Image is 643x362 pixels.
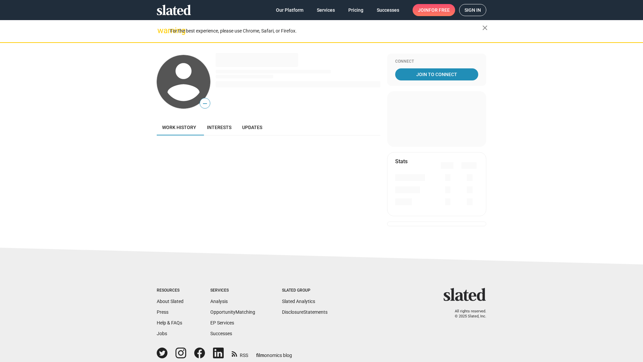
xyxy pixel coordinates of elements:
a: Jobs [157,331,167,336]
a: Help & FAQs [157,320,182,325]
span: Join [418,4,450,16]
span: Services [317,4,335,16]
span: Successes [377,4,399,16]
a: Analysis [210,299,228,304]
div: Services [210,288,255,293]
mat-card-title: Stats [395,158,408,165]
div: Connect [395,59,478,64]
a: Services [311,4,340,16]
a: DisclosureStatements [282,309,328,315]
a: EP Services [210,320,234,325]
a: Our Platform [271,4,309,16]
a: Updates [237,119,268,135]
a: Interests [202,119,237,135]
span: for free [429,4,450,16]
a: RSS [232,348,248,359]
span: — [200,99,210,108]
a: filmonomics blog [256,347,292,359]
a: Slated Analytics [282,299,315,304]
mat-icon: close [481,24,489,32]
span: Join To Connect [397,68,477,80]
a: Sign in [459,4,486,16]
a: Pricing [343,4,369,16]
a: Press [157,309,168,315]
div: Slated Group [282,288,328,293]
span: Our Platform [276,4,303,16]
a: About Slated [157,299,184,304]
mat-icon: warning [157,26,165,35]
a: Work history [157,119,202,135]
span: Interests [207,125,231,130]
p: All rights reserved. © 2025 Slated, Inc. [448,309,486,319]
a: OpportunityMatching [210,309,255,315]
a: Joinfor free [413,4,455,16]
div: For the best experience, please use Chrome, Safari, or Firefox. [170,26,482,36]
span: Updates [242,125,262,130]
span: Sign in [465,4,481,16]
a: Join To Connect [395,68,478,80]
span: Work history [162,125,196,130]
a: Successes [371,4,405,16]
a: Successes [210,331,232,336]
span: Pricing [348,4,363,16]
span: film [256,353,264,358]
div: Resources [157,288,184,293]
